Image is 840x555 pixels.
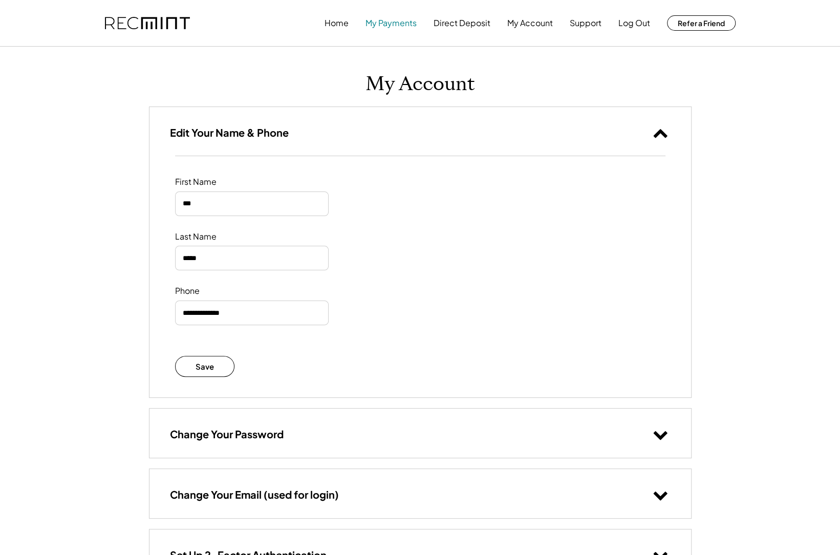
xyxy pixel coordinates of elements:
button: Direct Deposit [434,13,490,33]
button: Log Out [618,13,650,33]
button: My Account [507,13,553,33]
button: Save [175,356,235,377]
button: Refer a Friend [667,15,736,31]
button: Support [570,13,601,33]
button: My Payments [365,13,417,33]
h1: My Account [365,72,475,96]
h3: Edit Your Name & Phone [170,126,289,139]
img: recmint-logotype%403x.png [105,17,190,30]
button: Home [325,13,349,33]
h3: Change Your Password [170,428,284,441]
div: Phone [175,286,277,296]
div: Last Name [175,231,277,242]
h3: Change Your Email (used for login) [170,488,339,501]
div: First Name [175,177,277,187]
